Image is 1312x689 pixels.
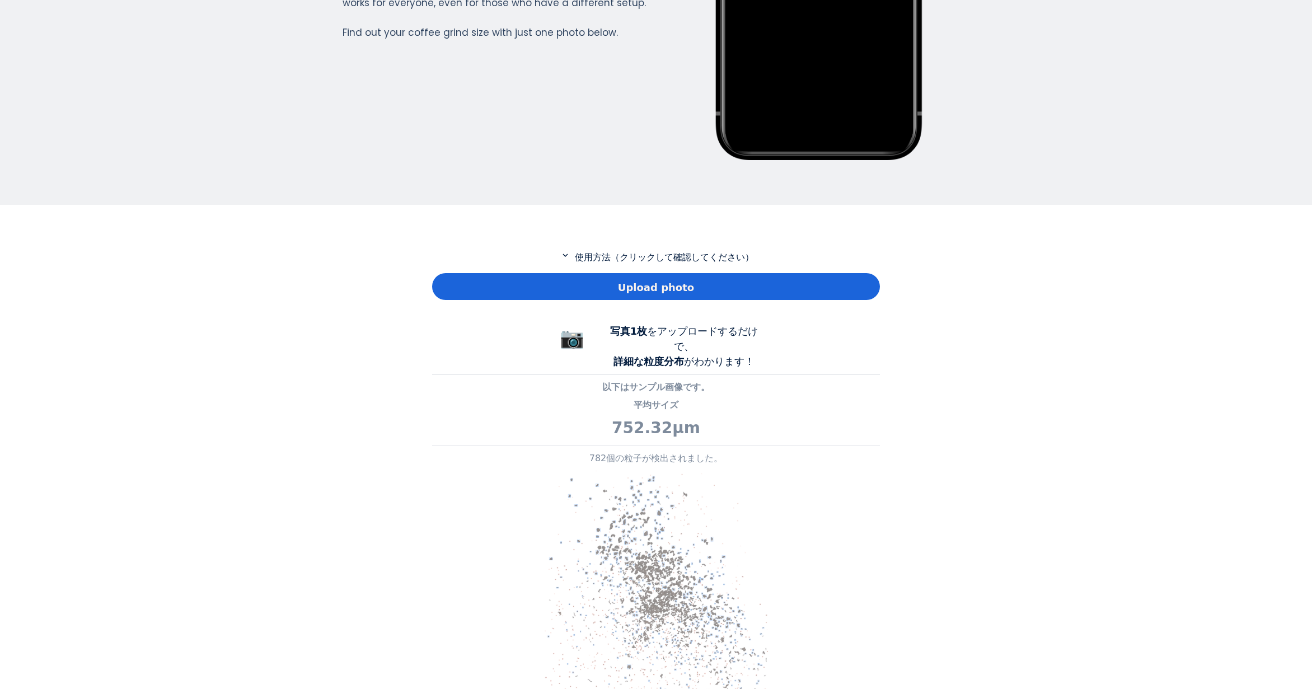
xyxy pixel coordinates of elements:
[610,325,648,337] b: 写真1枚
[600,324,768,369] div: をアップロードするだけで、 がわかります！
[559,250,572,260] mat-icon: expand_more
[432,399,880,412] p: 平均サイズ
[432,452,880,465] p: 782個の粒子が検出されました。
[432,416,880,440] p: 752.32μm
[618,280,694,295] span: Upload photo
[613,355,684,367] b: 詳細な粒度分布
[560,327,584,349] span: 📷
[432,250,880,264] p: 使用方法（クリックして確認してください）
[432,381,880,394] p: 以下はサンプル画像です。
